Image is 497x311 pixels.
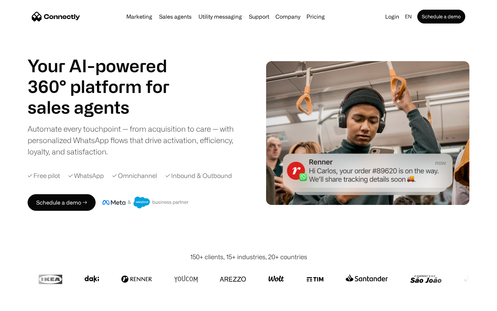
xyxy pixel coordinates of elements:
[28,194,96,211] a: Schedule a demo →
[275,12,300,21] div: Company
[246,14,272,19] a: Support
[28,55,186,97] h1: Your AI-powered 360° platform for
[304,14,328,19] a: Pricing
[14,299,41,309] ul: Language list
[196,14,245,19] a: Utility messaging
[103,197,189,208] img: Meta and Salesforce business partner badge.
[156,14,194,19] a: Sales agents
[28,97,186,117] h1: sales agents
[405,12,412,21] div: en
[28,171,60,180] div: ✓ Free pilot
[124,14,155,19] a: Marketing
[28,123,245,157] div: Automate every touchpoint — from acquisition to care — with personalized WhatsApp flows that driv...
[7,298,41,309] aside: Language selected: English
[382,12,402,21] a: Login
[417,10,465,23] a: Schedule a demo
[68,171,104,180] div: ✓ WhatsApp
[190,252,307,262] div: 150+ clients, 15+ industries, 20+ countries
[165,171,232,180] div: ✓ Inbound & Outbound
[112,171,157,180] div: ✓ Omnichannel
